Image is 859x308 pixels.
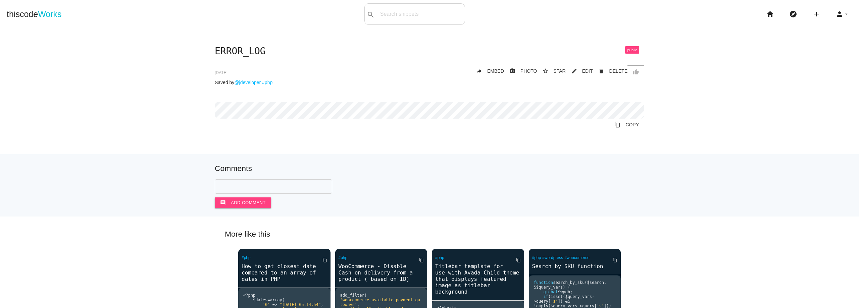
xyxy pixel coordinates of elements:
span: STAR [553,68,565,74]
a: #wordpress [542,255,563,260]
i: delete [598,65,604,77]
h5: Comments [215,164,644,173]
i: person [836,3,844,25]
span: => [272,302,277,307]
button: star_borderSTAR [537,65,565,77]
a: photo_cameraPHOTO [504,65,537,77]
p: Saved by [215,80,644,85]
span: { [568,285,570,290]
span: isset [551,294,563,299]
span: ( [548,294,551,299]
span: -> [534,294,595,304]
i: comment [220,197,226,208]
span: $wpdb [558,290,570,294]
span: global [543,290,558,294]
span: [ [548,299,551,304]
span: add_filter [340,293,364,298]
i: star_border [542,65,548,77]
span: && [565,299,570,304]
i: content_copy [614,119,620,131]
span: , [604,280,606,285]
span: search_by_sku [553,280,585,285]
a: Copy to Clipboard [609,119,644,131]
i: search [367,4,375,25]
span: function [534,280,553,285]
button: commentAdd comment [215,197,271,208]
a: replyEMBED [471,65,504,77]
a: How to get closest date compared to an array of dates in PHP [238,262,331,283]
a: Copy to Clipboard [317,254,327,266]
i: content_copy [322,254,327,266]
span: PHOTO [520,68,537,74]
span: ; [570,290,572,294]
i: content_copy [613,254,617,266]
a: Delete Post [593,65,627,77]
span: $query_vars [565,294,592,299]
button: search [365,4,377,24]
span: , [357,302,359,307]
input: Search snippets [377,7,465,21]
a: WooCommerce - Disable Cash on delivery from a product ( based on ID) [335,262,427,283]
h5: More like this [215,230,644,238]
span: array [270,298,282,302]
span: ( [364,293,367,298]
span: ( [563,294,565,299]
span: $search [587,280,604,285]
i: photo_camera [509,65,515,77]
a: #php [435,255,444,260]
span: php $dates [243,293,267,302]
span: EDIT [582,68,593,74]
i: home [766,3,774,25]
span: if [543,294,548,299]
span: query [536,299,548,304]
a: Copy to Clipboard [414,254,424,266]
span: 's' [551,299,558,304]
a: thiscodeWorks [7,3,62,25]
span: & [534,285,536,290]
a: #php [262,80,272,85]
i: add [812,3,820,25]
a: @jdeveloper [234,80,261,85]
span: $query_vars [536,285,563,290]
span: = [267,298,270,302]
a: Copy to Clipboard [511,254,521,266]
i: content_copy [419,254,424,266]
a: mode_editEDIT [566,65,593,77]
span: "[DATE] 05:14:54" [280,302,321,307]
span: , [321,302,323,307]
a: Titlebar template for use with Avada Child theme that displays featured image as titlebar background [432,262,524,296]
span: ( [282,298,285,302]
i: explore [789,3,797,25]
i: arrow_drop_down [844,3,849,25]
i: content_copy [516,254,521,266]
a: #php [242,255,251,260]
span: Works [38,9,61,19]
span: '0' [263,302,270,307]
a: Search by SKU function [529,262,621,270]
i: reply [476,65,482,77]
a: #php [532,255,541,260]
a: #php [339,255,348,260]
span: ( [585,280,587,285]
span: ) [563,285,565,290]
span: ]) [558,299,563,304]
a: #woocomerce [564,255,590,260]
i: mode_edit [571,65,577,77]
span: [DATE] [215,70,228,75]
span: EMBED [487,68,504,74]
span: 'woocommerce_available_payment_gateways' [340,298,420,307]
span: DELETE [609,68,627,74]
span: <? [243,293,248,298]
h1: ERROR_LOG [215,46,644,57]
a: Copy to Clipboard [607,254,617,266]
